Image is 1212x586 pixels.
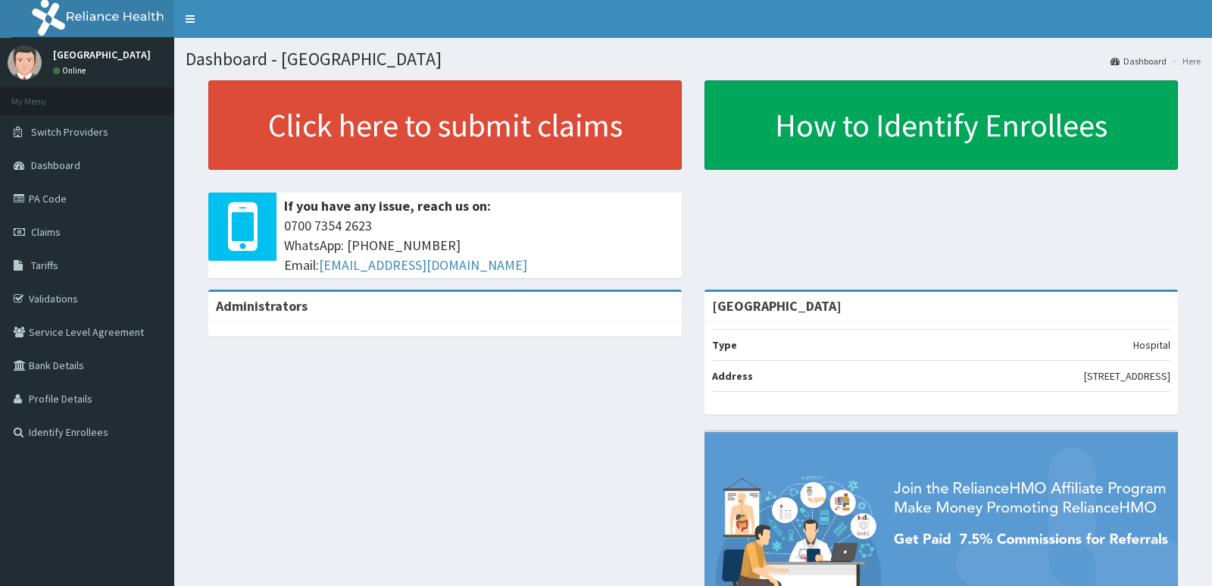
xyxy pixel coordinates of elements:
a: Dashboard [1110,55,1167,67]
span: Claims [31,225,61,239]
h1: Dashboard - [GEOGRAPHIC_DATA] [186,49,1201,69]
strong: [GEOGRAPHIC_DATA] [712,297,842,315]
a: [EMAIL_ADDRESS][DOMAIN_NAME] [319,256,527,274]
p: [STREET_ADDRESS] [1084,368,1170,384]
a: How to Identify Enrollees [704,80,1178,170]
span: 0700 7354 2623 WhatsApp: [PHONE_NUMBER] Email: [284,216,674,274]
span: Tariffs [31,259,58,272]
img: User Image [8,45,42,80]
a: Click here to submit claims [208,80,682,170]
a: Online [53,65,89,76]
span: Switch Providers [31,125,108,139]
b: Type [712,338,737,352]
b: Address [712,369,753,383]
p: Hospital [1133,337,1170,353]
span: Dashboard [31,158,80,172]
b: If you have any issue, reach us on: [284,197,491,215]
p: [GEOGRAPHIC_DATA] [53,49,151,60]
b: Administrators [216,297,308,315]
li: Here [1168,55,1201,67]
